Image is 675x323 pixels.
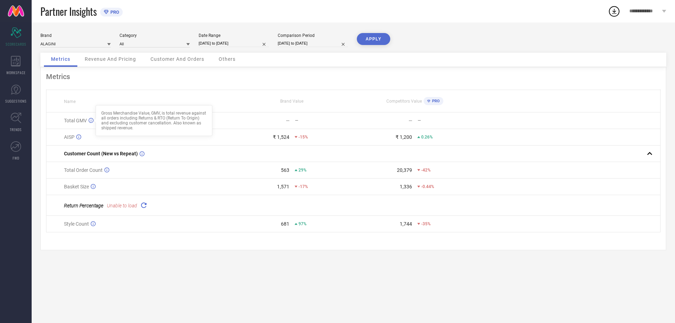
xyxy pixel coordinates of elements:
[64,184,89,189] span: Basket Size
[51,56,70,62] span: Metrics
[421,184,434,189] span: -0.44%
[397,167,412,173] div: 20,379
[281,221,289,227] div: 681
[101,111,207,130] div: Gross Merchandise Value, GMV, is total revenue against all orders including Returns & RTO (Return...
[396,134,412,140] div: ₹ 1,200
[64,151,138,156] span: Customer Count (New vs Repeat)
[64,167,103,173] span: Total Order Count
[278,33,348,38] div: Comparison Period
[295,118,353,123] div: —
[273,134,289,140] div: ₹ 1,524
[120,33,190,38] div: Category
[219,56,236,62] span: Others
[10,127,22,132] span: TRENDS
[298,184,308,189] span: -17%
[107,203,137,208] span: Unable to load
[298,221,307,226] span: 97%
[421,221,431,226] span: -35%
[6,41,26,47] span: SCORECARDS
[400,221,412,227] div: 1,744
[6,70,26,75] span: WORKSPACE
[40,33,111,38] div: Brand
[139,200,149,210] div: Reload "Return Percentage "
[64,203,103,208] span: Return Percentage
[13,155,19,161] span: FWD
[150,56,204,62] span: Customer And Orders
[40,4,97,19] span: Partner Insights
[280,99,303,104] span: Brand Value
[608,5,621,18] div: Open download list
[64,221,89,227] span: Style Count
[281,167,289,173] div: 563
[199,40,269,47] input: Select date range
[430,99,440,103] span: PRO
[64,134,75,140] span: AISP
[277,184,289,189] div: 1,571
[409,118,412,123] div: —
[421,135,433,140] span: 0.26%
[64,118,87,123] span: Total GMV
[418,118,476,123] div: —
[85,56,136,62] span: Revenue And Pricing
[199,33,269,38] div: Date Range
[278,40,348,47] input: Select comparison period
[298,168,307,173] span: 29%
[357,33,390,45] button: APPLY
[109,9,119,15] span: PRO
[298,135,308,140] span: -15%
[46,72,661,81] div: Metrics
[421,168,431,173] span: -42%
[400,184,412,189] div: 1,336
[286,118,290,123] div: —
[5,98,27,104] span: SUGGESTIONS
[64,99,76,104] span: Name
[386,99,422,104] span: Competitors Value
